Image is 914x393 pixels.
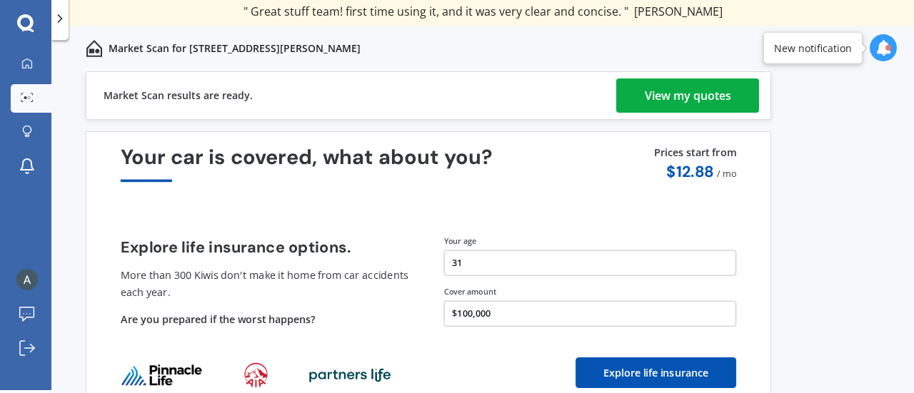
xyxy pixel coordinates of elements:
button: 31 [444,250,737,275]
div: Market Scan results are ready. [104,72,253,119]
div: Your car is covered, what about you? [121,146,736,182]
div: Cover amount [444,286,737,297]
span: Are you prepared if the worst happens? [121,312,316,327]
p: More than 300 Kiwis don't make it home from car accidents each year. [121,267,413,301]
div: Your age [444,235,737,247]
p: Prices start from [654,146,736,163]
img: life_provider_logo_2 [308,367,391,383]
a: View my quotes [616,78,759,113]
h4: Explore life insurance options. [121,239,413,257]
button: Explore life insurance [576,357,736,388]
p: Market Scan for [STREET_ADDRESS][PERSON_NAME] [109,41,361,56]
span: $ 12.88 [666,161,714,181]
img: ACg8ocLTzdCMtt9ynb1N21NlWiXJoUsDXR7rCxNkVtgEklwAC_sJNld4=s96-c [16,269,38,290]
img: life_provider_logo_0 [121,364,203,387]
img: home-and-contents.b802091223b8502ef2dd.svg [86,40,103,57]
button: $100,000 [444,301,737,327]
div: New notification [774,41,852,55]
span: [PERSON_NAME] [634,4,723,19]
div: View my quotes [645,78,731,113]
img: life_provider_logo_1 [244,362,268,388]
div: " Great stuff team! first time using it, and it was very clear and concise. " [243,4,723,19]
span: / mo [717,168,736,180]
